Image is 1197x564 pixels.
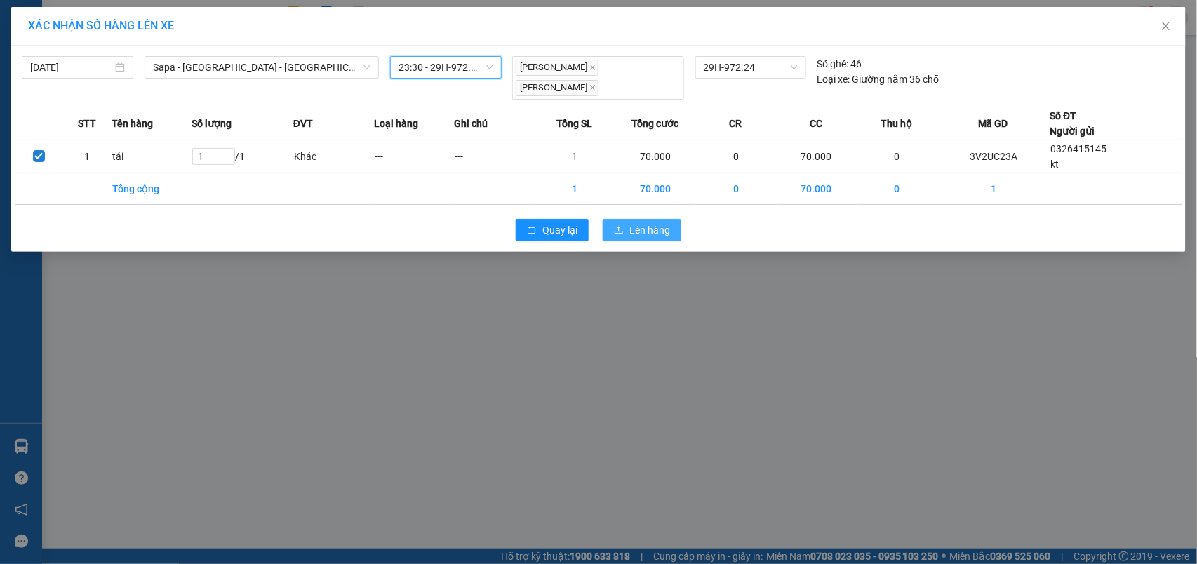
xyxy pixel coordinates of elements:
[28,19,174,32] span: XÁC NHẬN SỐ HÀNG LÊN XE
[153,57,370,78] span: Sapa - Lào Cai - Hà Nội (Giường)
[629,222,670,238] span: Lên hàng
[63,140,112,173] td: 1
[589,64,596,71] span: close
[363,63,371,72] span: down
[817,72,939,87] div: Giường nằm 36 chỗ
[704,57,798,78] span: 29H-972.24
[516,60,598,76] span: [PERSON_NAME]
[30,60,112,75] input: 12/10/2025
[1146,7,1186,46] button: Close
[535,140,615,173] td: 1
[112,140,192,173] td: tải
[696,140,777,173] td: 0
[374,140,455,173] td: ---
[817,56,849,72] span: Số ghế:
[730,116,742,131] span: CR
[696,173,777,204] td: 0
[857,140,937,173] td: 0
[810,116,822,131] span: CC
[293,140,374,173] td: Khác
[631,116,678,131] span: Tổng cước
[455,140,535,173] td: ---
[603,219,681,241] button: uploadLên hàng
[399,57,493,78] span: 23:30 - 29H-972.24
[777,140,857,173] td: 70.000
[516,219,589,241] button: rollbackQuay lại
[192,116,232,131] span: Số lượng
[937,140,1050,173] td: 3V2UC23A
[535,173,615,204] td: 1
[527,225,537,236] span: rollback
[293,116,313,131] span: ĐVT
[557,116,593,131] span: Tổng SL
[112,173,192,204] td: Tổng cộng
[78,116,96,131] span: STT
[881,116,913,131] span: Thu hộ
[1050,108,1095,139] div: Số ĐT Người gửi
[455,116,488,131] span: Ghi chú
[589,84,596,91] span: close
[817,56,862,72] div: 46
[614,225,624,236] span: upload
[979,116,1008,131] span: Mã GD
[937,173,1050,204] td: 1
[192,140,293,173] td: / 1
[817,72,850,87] span: Loại xe:
[374,116,418,131] span: Loại hàng
[857,173,937,204] td: 0
[615,140,696,173] td: 70.000
[615,173,696,204] td: 70.000
[516,80,598,96] span: [PERSON_NAME]
[1051,143,1107,154] span: 0326415145
[542,222,577,238] span: Quay lại
[777,173,857,204] td: 70.000
[1161,20,1172,32] span: close
[1051,159,1059,170] span: kt
[112,116,153,131] span: Tên hàng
